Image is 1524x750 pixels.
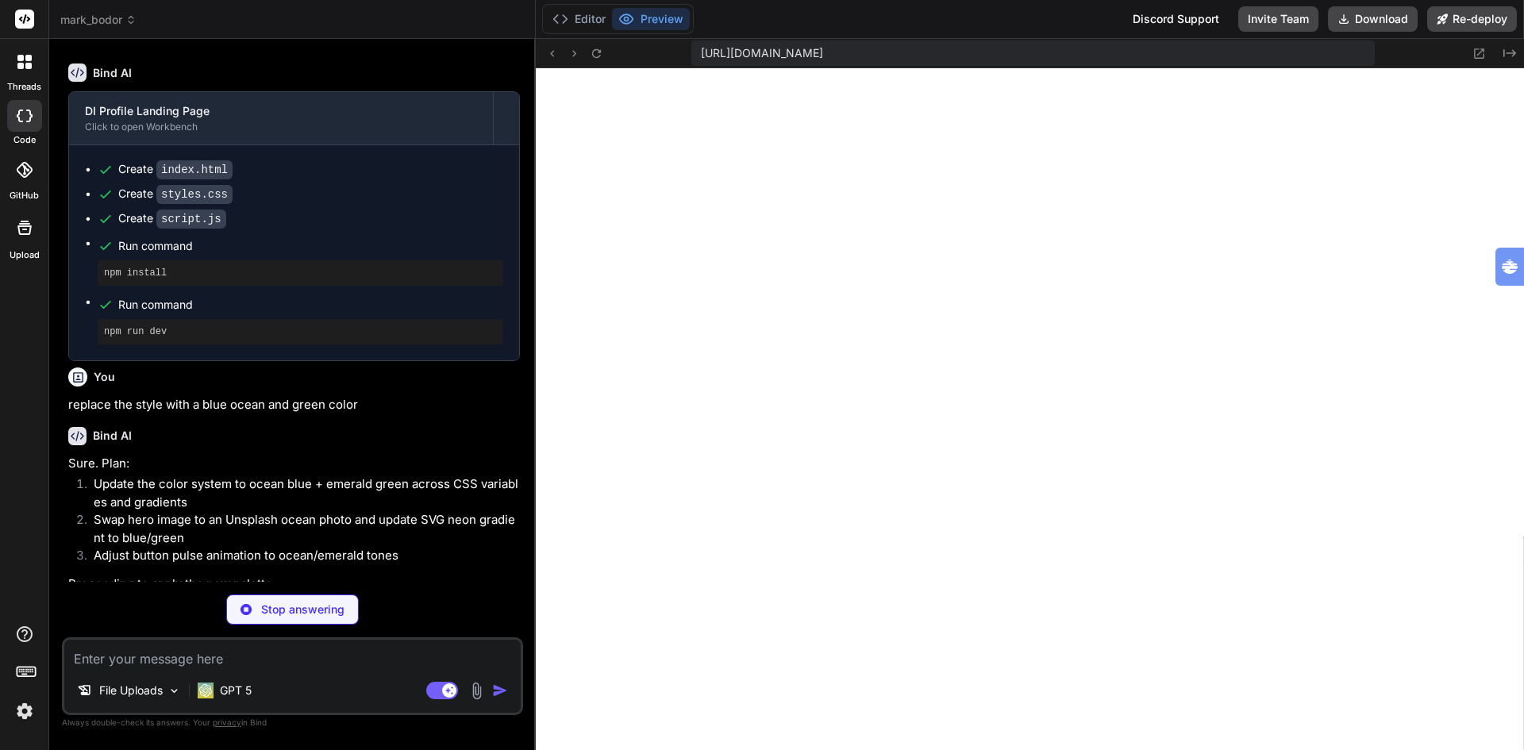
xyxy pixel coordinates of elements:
[156,210,226,229] code: script.js
[68,455,520,473] p: Sure. Plan:
[118,238,503,254] span: Run command
[198,683,214,698] img: GPT 5
[104,267,497,279] pre: npm install
[104,325,497,338] pre: npm run dev
[213,717,241,727] span: privacy
[10,189,39,202] label: GitHub
[81,475,520,511] li: Update the color system to ocean blue + emerald green across CSS variables and gradients
[1328,6,1418,32] button: Download
[118,297,503,313] span: Run command
[156,185,233,204] code: styles.css
[11,698,38,725] img: settings
[93,65,132,81] h6: Bind AI
[701,45,823,61] span: [URL][DOMAIN_NAME]
[7,80,41,94] label: threads
[536,68,1524,750] iframe: Preview
[220,683,252,698] p: GPT 5
[85,121,477,133] div: Click to open Workbench
[1427,6,1517,32] button: Re-deploy
[62,715,523,730] p: Always double-check its answers. Your in Bind
[156,160,233,179] code: index.html
[85,103,477,119] div: DI Profile Landing Page
[69,92,493,144] button: DI Profile Landing PageClick to open Workbench
[1238,6,1318,32] button: Invite Team
[1123,6,1229,32] div: Discord Support
[492,683,508,698] img: icon
[468,682,486,700] img: attachment
[13,133,36,147] label: code
[93,428,132,444] h6: Bind AI
[68,396,520,414] p: replace the style with a blue ocean and green color
[81,547,520,569] li: Adjust button pulse animation to ocean/emerald tones
[118,161,233,178] div: Create
[68,575,520,594] p: Proceeding to apply the new palette.
[261,602,344,617] p: Stop answering
[118,210,226,227] div: Create
[10,248,40,262] label: Upload
[167,684,181,698] img: Pick Models
[99,683,163,698] p: File Uploads
[612,8,690,30] button: Preview
[118,186,233,202] div: Create
[60,12,137,28] span: mark_bodor
[546,8,612,30] button: Editor
[94,369,115,385] h6: You
[81,511,520,547] li: Swap hero image to an Unsplash ocean photo and update SVG neon gradient to blue/green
